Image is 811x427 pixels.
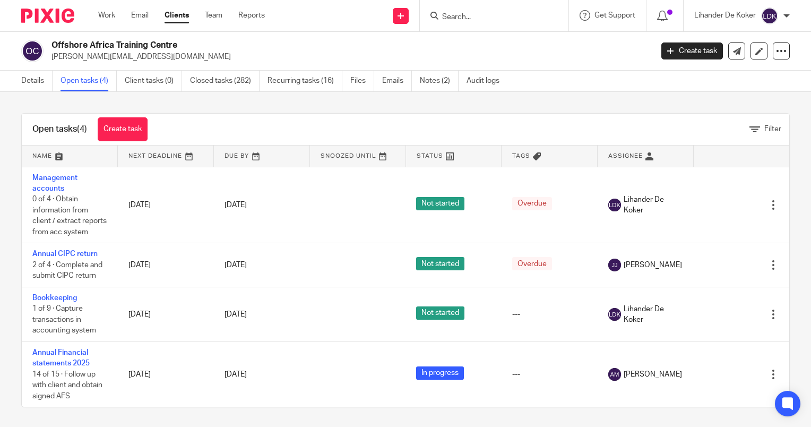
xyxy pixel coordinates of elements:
[661,42,723,59] a: Create task
[416,366,464,380] span: In progress
[467,71,507,91] a: Audit logs
[350,71,374,91] a: Files
[512,369,587,380] div: ---
[512,197,552,210] span: Overdue
[416,257,464,270] span: Not started
[165,10,189,21] a: Clients
[268,71,342,91] a: Recurring tasks (16)
[77,125,87,133] span: (4)
[98,10,115,21] a: Work
[118,287,214,341] td: [DATE]
[416,306,464,320] span: Not started
[98,117,148,141] a: Create task
[417,153,443,159] span: Status
[21,40,44,62] img: svg%3E
[118,341,214,407] td: [DATE]
[32,174,77,192] a: Management accounts
[225,261,247,269] span: [DATE]
[321,153,376,159] span: Snoozed Until
[32,294,77,302] a: Bookkeeping
[624,304,683,326] span: Lihander De Koker
[624,194,683,216] span: Lihander De Koker
[608,308,621,321] img: svg%3E
[225,311,247,318] span: [DATE]
[125,71,182,91] a: Client tasks (0)
[761,7,778,24] img: svg%3E
[61,71,117,91] a: Open tasks (4)
[225,371,247,378] span: [DATE]
[32,349,90,367] a: Annual Financial statements 2025
[512,309,587,320] div: ---
[608,368,621,381] img: svg%3E
[608,259,621,271] img: svg%3E
[32,250,98,258] a: Annual CIPC return
[420,71,459,91] a: Notes (2)
[21,8,74,23] img: Pixie
[225,201,247,209] span: [DATE]
[51,52,645,62] p: [PERSON_NAME][EMAIL_ADDRESS][DOMAIN_NAME]
[238,10,265,21] a: Reports
[131,10,149,21] a: Email
[624,369,682,380] span: [PERSON_NAME]
[32,261,102,280] span: 2 of 4 · Complete and submit CIPC return
[512,257,552,270] span: Overdue
[416,197,464,210] span: Not started
[32,124,87,135] h1: Open tasks
[624,260,682,270] span: [PERSON_NAME]
[32,371,102,400] span: 14 of 15 · Follow up with client and obtain signed AFS
[694,10,756,21] p: Lihander De Koker
[608,199,621,211] img: svg%3E
[382,71,412,91] a: Emails
[512,153,530,159] span: Tags
[764,125,781,133] span: Filter
[32,305,96,334] span: 1 of 9 · Capture transactions in accounting system
[205,10,222,21] a: Team
[51,40,527,51] h2: Offshore Africa Training Centre
[190,71,260,91] a: Closed tasks (282)
[441,13,537,22] input: Search
[594,12,635,19] span: Get Support
[32,195,107,236] span: 0 of 4 · Obtain information from client / extract reports from acc system
[118,243,214,287] td: [DATE]
[118,167,214,243] td: [DATE]
[21,71,53,91] a: Details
